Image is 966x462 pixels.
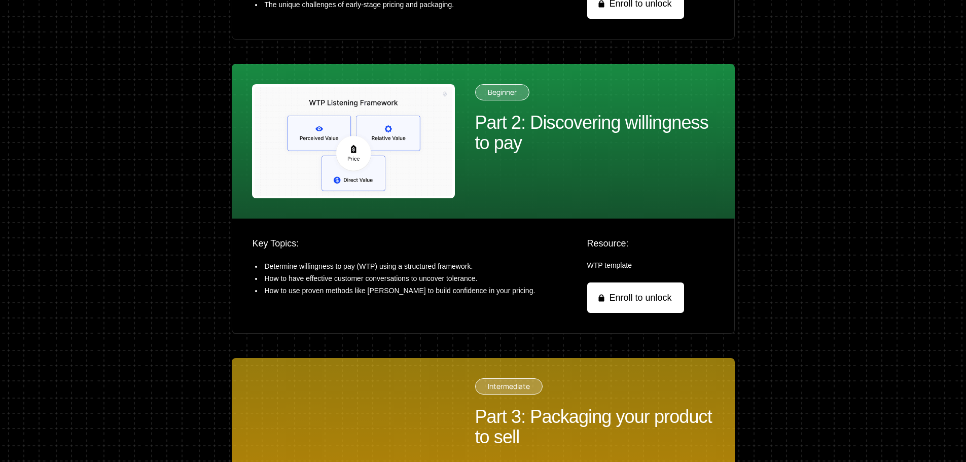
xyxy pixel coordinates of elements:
div: Part 3: Packaging your product to sell [475,407,714,447]
div: Resource: [587,239,714,248]
li: Determine willingness to pay (WTP) using a structured framework. [263,260,563,272]
a: Enroll to unlock [587,282,684,313]
li: How to use proven methods like [PERSON_NAME] to build confidence in your pricing. [263,285,563,297]
div: intermediate [475,378,543,395]
div: WTP template [587,260,714,270]
div: beginner [475,84,529,100]
img: image (36).png [252,84,455,198]
div: Part 2: Discovering willingness to pay [475,113,714,153]
div: Key Topics: [253,239,563,248]
li: How to have effective customer conversations to uncover tolerance. [263,272,563,285]
span: Enroll to unlock [610,291,672,305]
